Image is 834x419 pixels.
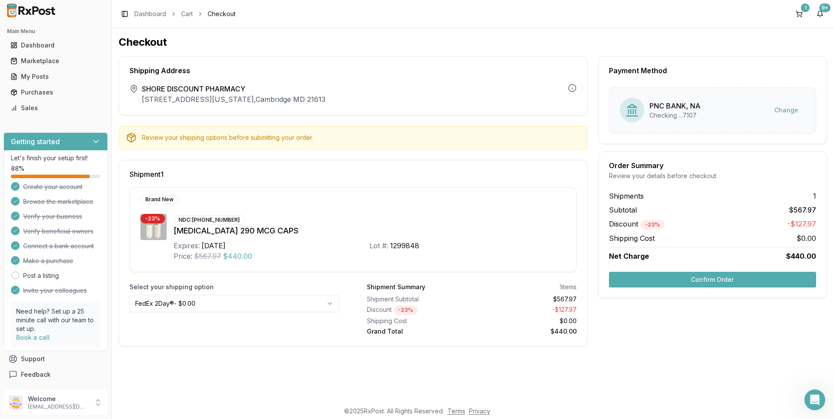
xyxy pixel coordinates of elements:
[819,3,831,12] div: 9+
[119,35,827,49] h1: Checkout
[792,7,806,21] button: 1
[174,251,192,261] div: Price:
[367,283,425,291] div: Shipment Summary
[7,53,104,69] a: Marketplace
[130,67,577,74] div: Shipping Address
[10,41,101,50] div: Dashboard
[609,252,649,260] span: Net Charge
[804,389,825,410] iframe: Intercom live chat
[475,317,576,325] div: $0.00
[11,136,60,147] h3: Getting started
[208,10,236,18] span: Checkout
[11,154,100,162] p: Let's finish your setup first!
[367,327,468,336] div: Grand Total
[9,395,23,409] img: User avatar
[140,214,167,240] img: Linzess 290 MCG CAPS
[3,38,108,52] button: Dashboard
[130,283,339,291] label: Select your shipping option
[390,240,419,251] div: 1299848
[174,225,566,237] div: [MEDICAL_DATA] 290 MCG CAPS
[796,233,816,243] span: $0.00
[7,84,104,100] a: Purchases
[142,94,325,105] p: [STREET_ADDRESS][US_STATE] , Cambridge MD 21613
[10,88,101,97] div: Purchases
[609,205,637,215] span: Subtotal
[140,214,165,223] div: - 23 %
[11,164,24,173] span: 88 %
[23,286,87,295] span: Invite your colleagues
[3,351,108,367] button: Support
[10,104,101,112] div: Sales
[609,172,816,180] div: Review your details before checkout
[475,295,576,304] div: $567.97
[469,407,490,415] a: Privacy
[448,407,465,415] a: Terms
[649,111,701,120] div: Checking ...7107
[134,10,236,18] nav: breadcrumb
[3,101,108,115] button: Sales
[649,101,701,111] div: PNC BANK, NA
[130,171,164,178] span: Shipment 1
[194,251,221,261] span: $567.97
[7,28,104,35] h2: Main Menu
[16,334,50,341] a: Book a call
[10,72,101,81] div: My Posts
[560,283,577,291] div: 1 items
[609,220,665,228] span: Discount
[181,10,193,18] a: Cart
[3,54,108,68] button: Marketplace
[23,182,82,191] span: Create your account
[23,227,93,236] span: Verify beneficial owners
[223,251,252,261] span: $440.00
[28,403,89,410] p: [EMAIL_ADDRESS][DOMAIN_NAME]
[367,295,468,304] div: Shipment Subtotal
[7,69,104,84] a: My Posts
[23,197,93,206] span: Browse the marketplace
[393,305,418,315] div: - 23 %
[609,233,655,243] span: Shipping Cost
[10,57,101,65] div: Marketplace
[134,10,166,18] a: Dashboard
[786,251,816,261] span: $440.00
[23,212,82,221] span: Verify your business
[23,271,59,280] a: Post a listing
[142,84,325,94] span: SHORE DISCOUNT PHARMACY
[801,3,810,12] div: 1
[813,191,816,201] span: 1
[640,220,665,230] div: - 23 %
[3,70,108,84] button: My Posts
[609,67,816,74] div: Payment Method
[367,317,468,325] div: Shipping Cost
[813,7,827,21] button: 9+
[140,195,178,204] div: Brand New
[23,242,94,250] span: Connect a bank account
[475,305,576,315] div: - $127.97
[475,327,576,336] div: $440.00
[142,133,580,142] div: Review your shipping options before submitting your order.
[21,370,51,379] span: Feedback
[16,307,95,333] p: Need help? Set up a 25 minute call with our team to set up.
[7,100,104,116] a: Sales
[3,3,59,17] img: RxPost Logo
[3,367,108,382] button: Feedback
[789,205,816,215] span: $567.97
[174,215,245,225] div: NDC: [PHONE_NUMBER]
[369,240,388,251] div: Lot #:
[28,395,89,403] p: Welcome
[7,37,104,53] a: Dashboard
[609,191,644,201] span: Shipments
[23,257,73,265] span: Make a purchase
[174,240,200,251] div: Expires:
[202,240,226,251] div: [DATE]
[3,85,108,99] button: Purchases
[367,305,468,315] div: Discount
[609,272,816,287] button: Confirm Order
[787,219,816,230] span: -$127.97
[609,162,816,169] div: Order Summary
[767,102,805,118] button: Change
